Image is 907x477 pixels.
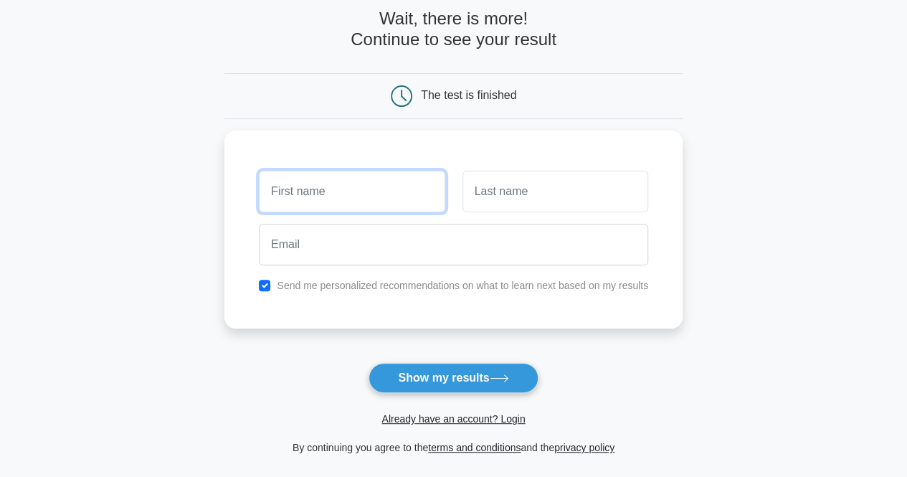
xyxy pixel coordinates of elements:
a: terms and conditions [428,442,521,453]
div: The test is finished [421,89,516,101]
a: privacy policy [554,442,614,453]
input: First name [259,171,445,212]
label: Send me personalized recommendations on what to learn next based on my results [277,280,648,291]
input: Last name [462,171,648,212]
div: By continuing you agree to the and the [216,439,691,456]
button: Show my results [369,363,538,393]
input: Email [259,224,648,265]
h4: Wait, there is more! Continue to see your result [224,9,683,50]
a: Already have an account? Login [381,413,525,425]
